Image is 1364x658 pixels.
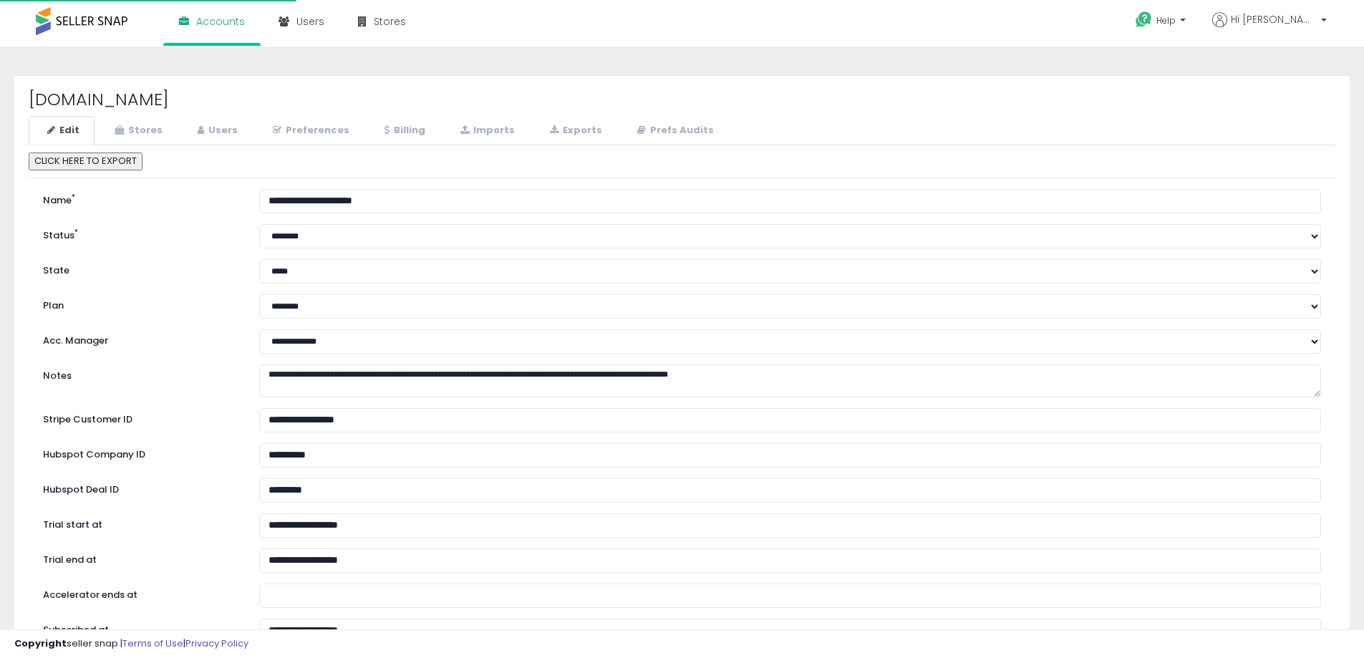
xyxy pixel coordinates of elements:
label: Trial end at [32,548,248,567]
label: Status [32,224,248,243]
a: Prefs Audits [619,116,729,145]
a: Billing [366,116,440,145]
a: Preferences [254,116,364,145]
a: Privacy Policy [185,637,248,650]
label: Hubspot Deal ID [32,478,248,497]
i: Get Help [1135,11,1153,29]
label: Plan [32,294,248,313]
a: Edit [29,116,95,145]
a: Exports [531,116,617,145]
span: Users [296,14,324,29]
label: Trial start at [32,513,248,532]
span: Hi [PERSON_NAME] [1231,12,1317,26]
h2: [DOMAIN_NAME] [29,90,1335,109]
button: CLICK HERE TO EXPORT [29,153,142,170]
span: Help [1156,14,1176,26]
strong: Copyright [14,637,67,650]
a: Imports [442,116,530,145]
label: State [32,259,248,278]
label: Accelerator ends at [32,584,248,602]
a: Users [179,116,253,145]
span: Accounts [196,14,245,29]
label: Stripe Customer ID [32,408,248,427]
label: Hubspot Company ID [32,443,248,462]
div: seller snap | | [14,637,248,651]
label: Subscribed at [32,619,248,637]
a: Stores [96,116,178,145]
label: Notes [32,364,248,383]
label: Acc. Manager [32,329,248,348]
a: Terms of Use [122,637,183,650]
label: Name [32,189,248,208]
span: Stores [374,14,406,29]
a: Hi [PERSON_NAME] [1212,12,1327,44]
